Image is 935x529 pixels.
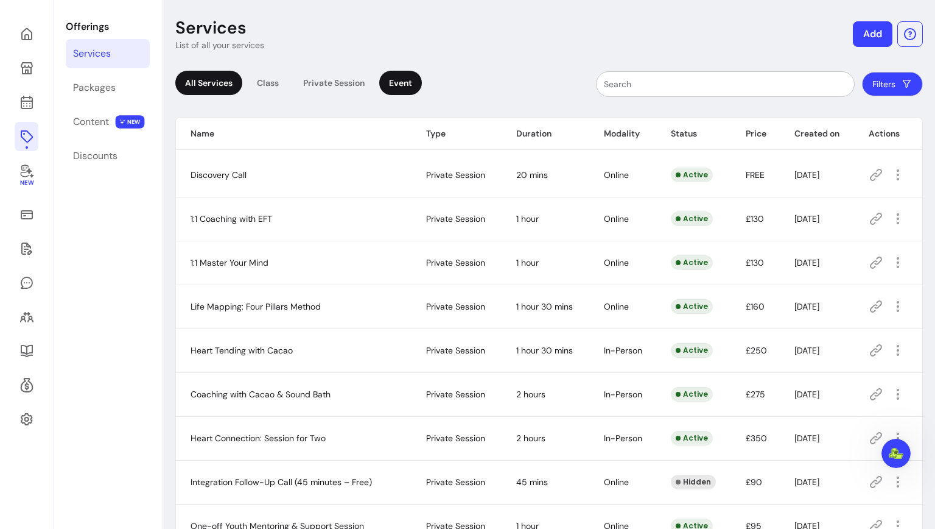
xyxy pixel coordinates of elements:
[19,179,33,187] span: New
[746,257,764,268] span: £130
[191,389,331,400] span: Coaching with Cacao & Sound Bath
[15,200,38,229] a: Sales
[516,345,573,356] span: 1 hour 30 mins
[15,405,38,434] a: Settings
[47,297,136,321] a: Edit your page
[426,301,485,312] span: Private Session
[604,301,629,312] span: Online
[589,118,656,150] th: Modality
[671,387,713,402] div: Active
[73,149,117,163] div: Discounts
[516,257,539,268] span: 1 hour
[426,477,485,488] span: Private Session
[794,389,819,400] span: [DATE]
[293,71,374,95] div: Private Session
[746,477,762,488] span: £90
[73,46,111,61] div: Services
[73,80,116,95] div: Packages
[23,186,221,205] div: 1Build your Page
[191,477,372,488] span: Integration Follow-Up Call (45 minutes – Free)
[81,368,162,417] button: Messages
[163,368,243,417] button: Tasks
[191,433,326,444] span: Heart Connection: Session for Two
[103,5,142,26] h1: Tasks
[426,213,485,224] span: Private Session
[671,168,713,182] div: Active
[516,213,539,224] span: 1 hour
[604,389,642,400] span: In-Person
[191,257,268,268] span: 1:1 Master Your Mind
[66,39,150,68] a: Services
[175,17,247,39] p: Services
[116,115,145,129] span: NEW
[15,336,38,366] a: Resources
[731,118,780,150] th: Price
[17,47,226,69] div: Set up your account
[176,118,411,150] th: Name
[15,302,38,332] a: Clients
[161,138,231,151] p: About 5 minutes
[794,301,819,312] span: [DATE]
[191,169,247,180] span: Discovery Call
[604,477,629,488] span: Online
[853,21,892,47] button: Add
[74,109,194,121] div: [PERSON_NAME] from Fluum
[426,257,485,268] span: Private Session
[73,115,109,129] div: Content
[12,138,43,151] p: 5 steps
[191,345,293,356] span: Heart Tending with Cacao
[190,399,216,407] span: Tasks
[854,118,922,150] th: Actions
[862,72,923,96] button: Filters
[15,88,38,117] a: Calendar
[426,345,485,356] span: Private Session
[671,211,713,226] div: Active
[794,213,819,224] span: [DATE]
[15,54,38,83] a: My Page
[671,255,713,270] div: Active
[50,105,69,125] img: Profile image for Roberta
[411,118,502,150] th: Type
[66,107,150,137] a: Content NEW
[794,169,819,180] span: [DATE]
[175,39,264,51] p: List of all your services
[191,301,321,312] span: Life Mapping: Four Pillars Method
[671,475,716,489] div: Hidden
[794,477,819,488] span: [DATE]
[604,345,642,356] span: In-Person
[671,343,713,358] div: Active
[780,118,855,150] th: Created on
[247,71,289,95] div: Class
[746,301,765,312] span: £160
[17,69,226,98] div: Quick checklist to set up your business account in less than 15min!
[66,20,150,34] p: Offerings
[15,156,38,195] a: New
[604,433,642,444] span: In-Person
[379,71,422,95] div: Event
[47,210,212,287] div: Add Pics, Bio, FAQs & Social Media Handles & T&C ​ Do not know how to write a compelling bio? Ask...
[746,433,767,444] span: £350
[66,73,150,102] a: Packages
[794,257,819,268] span: [DATE]
[746,345,767,356] span: £250
[15,371,38,400] a: Refer & Earn
[175,71,242,95] div: All Services
[671,431,713,446] div: Active
[746,389,765,400] span: £275
[516,169,548,180] span: 20 mins
[604,169,629,180] span: Online
[15,122,38,151] a: Offerings
[502,118,589,150] th: Duration
[47,287,212,321] div: Edit your page
[191,213,272,224] span: 1:1 Coaching with EFT
[604,213,629,224] span: Online
[15,268,38,297] a: My Messages
[101,399,143,407] span: Messages
[746,213,764,224] span: £130
[794,433,819,444] span: [DATE]
[66,141,150,171] a: Discounts
[426,169,485,180] span: Private Session
[746,169,765,180] span: FREE
[214,5,236,27] div: Close
[881,439,911,468] iframe: Intercom live chat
